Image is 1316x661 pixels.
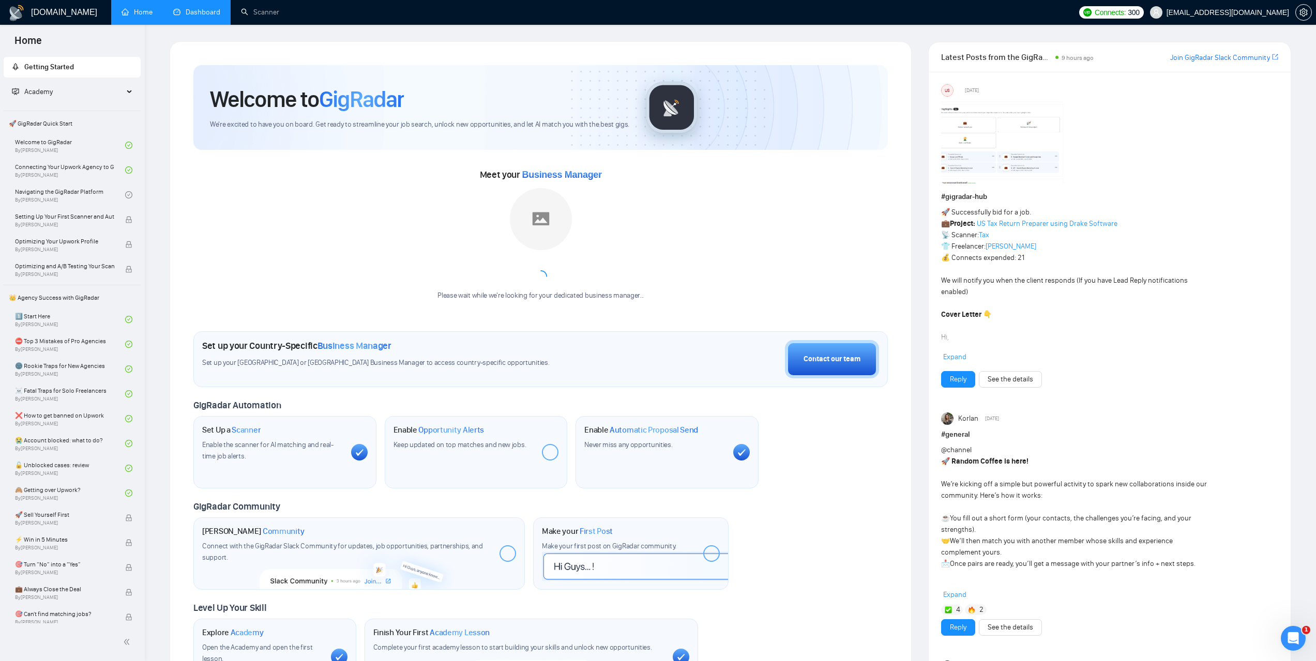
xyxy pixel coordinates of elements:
[1281,626,1306,651] iframe: Intercom live chat
[317,340,391,351] span: Business Manager
[988,622,1033,633] a: See the details
[373,627,490,638] h1: Finish Your First
[15,510,114,520] span: 🚀 Sell Yourself First
[15,584,114,594] span: 💼 Always Close the Deal
[193,501,280,512] span: GigRadar Community
[8,5,25,21] img: logo
[15,134,125,157] a: Welcome to GigRadarBy[PERSON_NAME]
[210,120,629,130] span: We're excited to have you on board. Get ready to streamline your job search, unlock new opportuni...
[941,444,1211,638] div: We’re kicking off a simple but powerful activity to spark new collaborations inside our community...
[646,82,698,133] img: gigradar-logo.png
[125,390,132,397] span: check-circle
[941,371,975,388] button: Reply
[1095,7,1126,18] span: Connects:
[125,465,132,472] span: check-circle
[951,457,1028,466] strong: Random Coffee is here!
[979,230,989,239] a: Tax
[15,211,114,222] span: Setting Up Your First Scanner and Auto-Bidder
[979,371,1042,388] button: See the details
[1302,626,1310,634] span: 1
[125,191,132,198] span: check-circle
[15,247,114,253] span: By [PERSON_NAME]
[950,622,966,633] a: Reply
[125,440,132,447] span: check-circle
[610,425,698,435] span: Automatic Proposal Send
[15,407,125,430] a: ❌ How to get banned on UpworkBy[PERSON_NAME]
[193,399,281,411] span: GigRadar Automation
[941,191,1278,203] h1: # gigradar-hub
[1153,9,1160,16] span: user
[15,382,125,405] a: ☠️ Fatal Traps for Solo FreelancersBy[PERSON_NAME]
[985,414,999,423] span: [DATE]
[1272,52,1278,62] a: export
[12,87,53,96] span: Academy
[942,85,953,96] div: US
[173,8,220,17] a: dashboardDashboard
[941,619,975,636] button: Reply
[941,51,1052,64] span: Latest Posts from the GigRadar Community
[15,570,114,576] span: By [PERSON_NAME]
[522,170,602,180] span: Business Manager
[941,559,950,568] span: 📩
[943,352,966,361] span: Expand
[125,415,132,422] span: check-circle
[968,606,975,613] img: 🔥
[125,266,132,273] span: lock
[263,526,305,536] span: Community
[12,63,19,70] span: rocket
[202,526,305,536] h1: [PERSON_NAME]
[1272,53,1278,61] span: export
[15,236,114,247] span: Optimizing Your Upwork Profile
[533,268,549,285] span: loading
[804,353,860,365] div: Contact our team
[951,582,1017,591] a: Fill out the form here
[15,261,114,271] span: Optimizing and A/B Testing Your Scanner for Better Results
[125,241,132,248] span: lock
[580,526,613,536] span: First Post
[1083,8,1092,17] img: upwork-logo.png
[941,310,992,319] strong: Cover Letter 👇
[202,627,264,638] h1: Explore
[1128,7,1139,18] span: 300
[15,619,114,625] span: By [PERSON_NAME]
[125,365,132,373] span: check-circle
[986,242,1036,251] a: [PERSON_NAME]
[125,216,132,223] span: lock
[260,542,458,590] img: slackcommunity-bg.png
[202,358,609,368] span: Set up your [GEOGRAPHIC_DATA] or [GEOGRAPHIC_DATA] Business Manager to access country-specific op...
[373,643,652,652] span: Complete your first academy lesson to start building your skills and unlock new opportunities.
[202,440,334,460] span: Enable the scanner for AI matching and real-time job alerts.
[979,619,1042,636] button: See the details
[5,287,140,308] span: 👑 Agency Success with GigRadar
[584,440,672,449] span: Never miss any opportunities.
[1295,8,1312,17] a: setting
[15,559,114,570] span: 🎯 Turn “No” into a “Yes”
[510,188,572,250] img: placeholder.png
[4,57,141,78] li: Getting Started
[193,602,266,613] span: Level Up Your Skill
[123,637,133,647] span: double-left
[12,88,19,95] span: fund-projection-screen
[15,432,125,455] a: 😭 Account blocked: what to do?By[PERSON_NAME]
[15,159,125,181] a: Connecting Your Upwork Agency to GigRadarBy[PERSON_NAME]
[125,316,132,323] span: check-circle
[125,142,132,149] span: check-circle
[125,514,132,521] span: lock
[958,413,978,424] span: Korlan
[125,613,132,621] span: lock
[15,271,114,278] span: By [PERSON_NAME]
[542,526,613,536] h1: Make your
[24,63,74,71] span: Getting Started
[950,374,966,385] a: Reply
[125,589,132,596] span: lock
[232,425,261,435] span: Scanner
[394,425,485,435] h1: Enable
[202,542,483,562] span: Connect with the GigRadar Slack Community for updates, job opportunities, partnerships, and support.
[15,534,114,545] span: ⚡ Win in 5 Minutes
[241,8,279,17] a: searchScanner
[15,183,125,206] a: Navigating the GigRadar PlatformBy[PERSON_NAME]
[125,564,132,571] span: lock
[319,85,404,113] span: GigRadar
[125,166,132,174] span: check-circle
[15,222,114,228] span: By [PERSON_NAME]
